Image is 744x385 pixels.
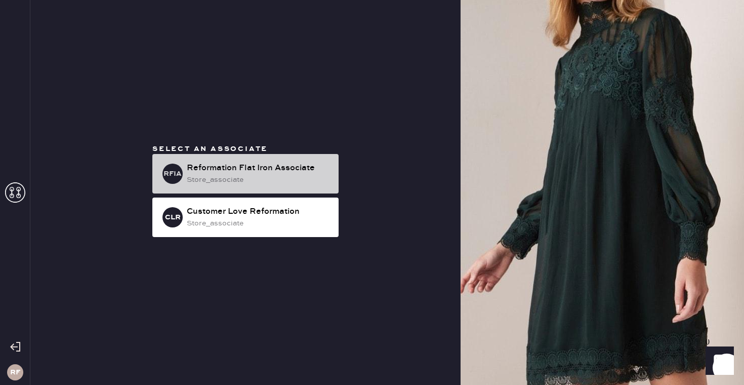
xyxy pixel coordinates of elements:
[152,144,268,153] span: Select an associate
[187,218,330,229] div: store_associate
[165,214,181,221] h3: CLR
[163,170,182,177] h3: RFIA
[187,174,330,185] div: store_associate
[187,206,330,218] div: Customer Love Reformation
[10,369,20,376] h3: RF
[187,162,330,174] div: Reformation Flat Iron Associate
[696,339,739,383] iframe: Front Chat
